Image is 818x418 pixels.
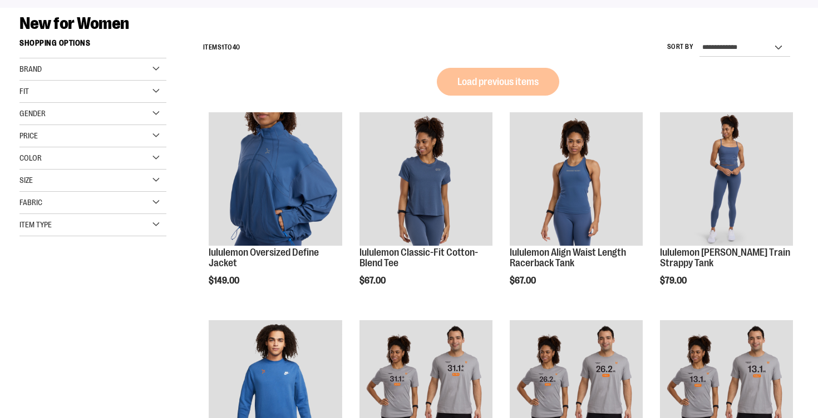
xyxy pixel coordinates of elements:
[19,176,33,185] span: Size
[19,109,46,118] span: Gender
[667,42,694,52] label: Sort By
[660,247,790,269] a: lululemon [PERSON_NAME] Train Strappy Tank
[19,33,166,58] strong: Shopping Options
[654,107,799,314] div: product
[19,220,52,229] span: Item Type
[209,112,342,245] img: lululemon Oversized Define Jacket
[510,247,626,269] a: lululemon Align Waist Length Racerback Tank
[19,87,29,96] span: Fit
[19,153,42,162] span: Color
[504,107,648,314] div: product
[203,107,347,314] div: product
[510,112,643,247] a: lululemon Align Waist Length Racerback Tank
[19,14,129,33] span: New for Women
[233,43,240,51] span: 40
[221,43,224,51] span: 1
[209,276,241,286] span: $149.00
[209,112,342,247] a: lululemon Oversized Define Jacket
[660,112,793,247] a: lululemon Wunder Train Strappy Tank
[19,198,42,207] span: Fabric
[354,107,498,314] div: product
[359,112,492,245] img: lululemon Classic-Fit Cotton-Blend Tee
[359,276,387,286] span: $67.00
[359,112,492,247] a: lululemon Classic-Fit Cotton-Blend Tee
[19,131,38,140] span: Price
[660,112,793,245] img: lululemon Wunder Train Strappy Tank
[510,112,643,245] img: lululemon Align Waist Length Racerback Tank
[437,68,559,96] button: Load previous items
[510,276,538,286] span: $67.00
[19,64,42,73] span: Brand
[203,39,240,56] h2: Items to
[359,247,478,269] a: lululemon Classic-Fit Cotton-Blend Tee
[660,276,688,286] span: $79.00
[457,76,539,87] span: Load previous items
[209,247,319,269] a: lululemon Oversized Define Jacket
